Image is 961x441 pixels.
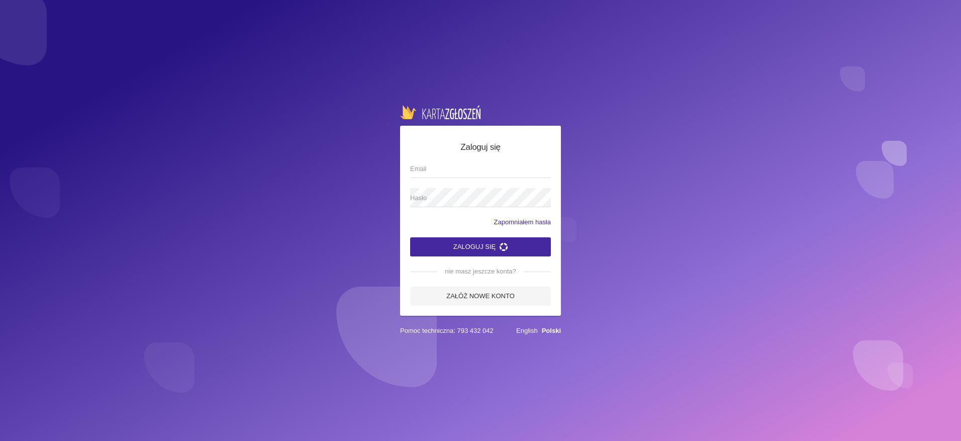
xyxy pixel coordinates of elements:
button: Zaloguj się [410,237,551,256]
span: nie masz jeszcze konta? [437,267,524,277]
a: Zapomniałem hasła [494,217,551,227]
a: Polski [542,327,561,334]
h5: Zaloguj się [410,141,551,154]
span: Hasło [410,193,541,203]
span: Pomoc techniczna: 793 432 042 [400,326,494,336]
input: Email [410,159,551,178]
img: logo-karta.png [400,105,480,119]
a: Załóż nowe konto [410,287,551,306]
input: Hasło [410,188,551,207]
a: English [516,327,538,334]
span: Email [410,164,541,174]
